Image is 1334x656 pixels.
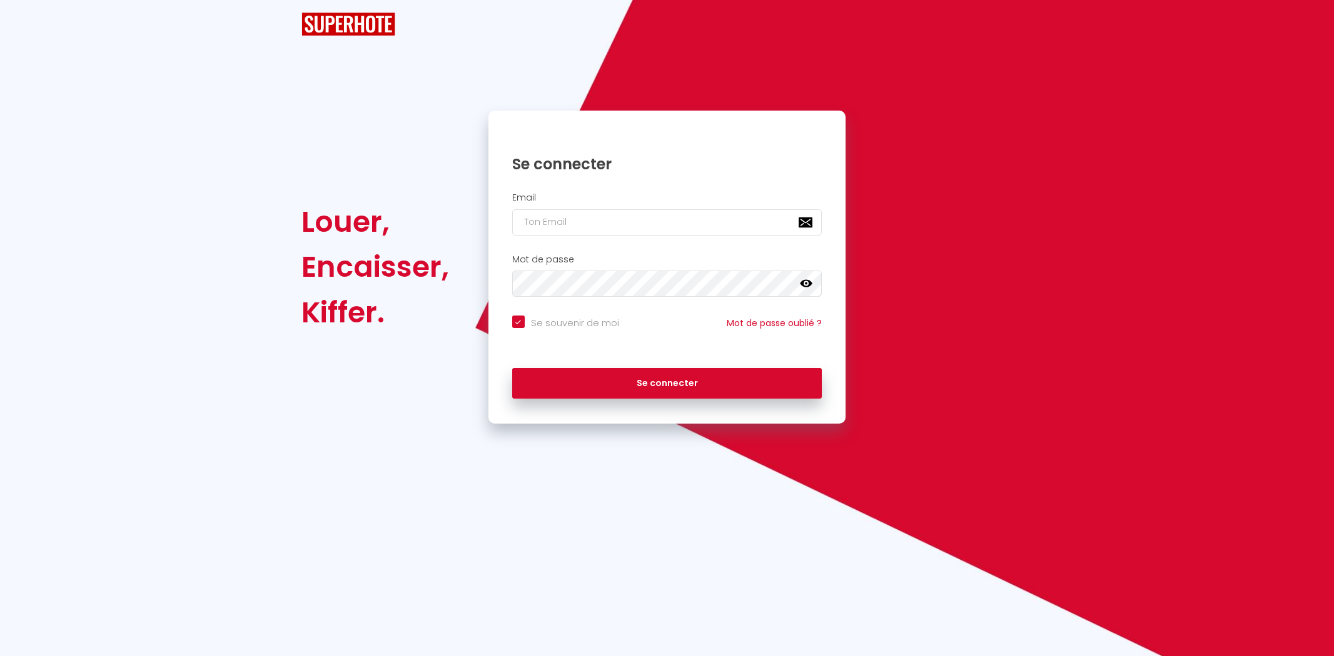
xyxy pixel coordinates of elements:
[512,368,822,399] button: Se connecter
[727,317,822,329] a: Mot de passe oublié ?
[301,12,395,36] img: SuperHote logo
[512,192,822,203] h2: Email
[512,254,822,265] h2: Mot de passe
[512,154,822,174] h1: Se connecter
[301,199,449,244] div: Louer,
[301,244,449,289] div: Encaisser,
[512,209,822,236] input: Ton Email
[301,290,449,335] div: Kiffer.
